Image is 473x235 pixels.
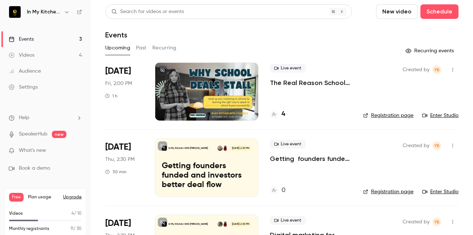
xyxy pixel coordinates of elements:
[105,42,130,54] button: Upcoming
[217,222,222,227] img: Emily Hanson
[19,114,29,122] span: Help
[19,165,50,172] span: Book a demo
[105,169,127,175] div: 30 min
[281,186,285,195] h4: 0
[9,52,34,59] div: Videos
[270,140,306,149] span: Live event
[105,31,127,39] h1: Events
[9,68,41,75] div: Audience
[223,222,228,227] img: Yvonne Buluma-Samba
[73,147,82,154] iframe: Noticeable Trigger
[230,222,251,227] span: [DATE] 2:30 PM
[105,138,143,196] div: Sep 25 Thu, 12:30 PM (Europe/London)
[27,8,61,16] h6: In My Kitchen With [PERSON_NAME]
[9,6,21,18] img: In My Kitchen With Yvonne
[270,109,285,119] a: 4
[105,93,118,99] div: 1 h
[9,114,82,122] li: help-dropdown-opener
[270,78,351,87] a: The Real Reason School Deals Stall (and How to Fix It)
[432,65,441,74] span: Yvonne Buluma-Samba
[155,138,258,196] a: Getting founders funded and investors better deal flowIn My Kitchen With [PERSON_NAME]Yvonne Bulu...
[70,226,82,232] p: / 30
[9,226,49,232] p: Monthly registrants
[270,186,285,195] a: 0
[270,64,306,73] span: Live event
[19,147,46,154] span: What's new
[270,216,306,225] span: Live event
[402,45,458,57] button: Recurring events
[217,146,222,151] img: Kris Jones
[9,193,24,202] span: Free
[169,146,208,150] p: In My Kitchen With [PERSON_NAME]
[270,154,351,163] a: Getting founders funded and investors better deal flow
[105,141,131,153] span: [DATE]
[9,210,23,217] p: Videos
[434,141,440,150] span: YB
[105,80,132,87] span: Fri, 2:00 PM
[376,4,418,19] button: New video
[152,42,177,54] button: Recurring
[105,62,143,121] div: Sep 19 Fri, 12:00 PM (Europe/London)
[432,218,441,226] span: Yvonne Buluma-Samba
[403,141,429,150] span: Created by
[136,42,147,54] button: Past
[420,4,458,19] button: Schedule
[281,109,285,119] h4: 4
[105,218,131,229] span: [DATE]
[422,112,458,119] a: Enter Studio
[434,218,440,226] span: YB
[403,65,429,74] span: Created by
[28,194,59,200] span: Plan usage
[162,162,251,190] p: Getting founders funded and investors better deal flow
[105,156,135,163] span: Thu, 2:30 PM
[63,194,82,200] button: Upgrade
[19,130,48,138] a: SpeakerHub
[9,84,38,91] div: Settings
[52,131,66,138] span: new
[223,146,228,151] img: Yvonne Buluma-Samba
[71,210,82,217] p: / 10
[9,36,34,43] div: Events
[363,112,414,119] a: Registration page
[70,227,73,231] span: 11
[422,188,458,195] a: Enter Studio
[434,65,440,74] span: YB
[71,211,74,216] span: 4
[363,188,414,195] a: Registration page
[403,218,429,226] span: Created by
[169,222,208,226] p: In My Kitchen With [PERSON_NAME]
[111,8,184,16] div: Search for videos or events
[432,141,441,150] span: Yvonne Buluma-Samba
[105,65,131,77] span: [DATE]
[230,146,251,151] span: [DATE] 2:30 PM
